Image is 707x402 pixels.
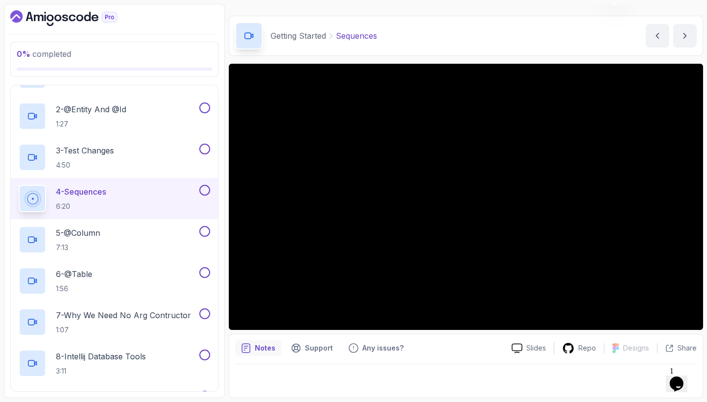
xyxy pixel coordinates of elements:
a: Dashboard [10,10,140,26]
button: notes button [235,340,281,356]
p: 1:56 [56,284,92,294]
a: Slides [504,343,554,353]
button: previous content [646,24,669,48]
p: 3 - Test Changes [56,145,114,156]
button: 4-Sequences6:20 [19,185,210,212]
p: 7:13 [56,243,100,252]
button: 8-Intellij Database Tools3:11 [19,350,210,377]
button: 7-Why We Need No Arg Contructor1:07 [19,308,210,336]
p: 2 - @Entity And @Id [56,103,126,115]
p: Support [305,343,333,353]
button: Feedback button [343,340,409,356]
button: 6-@Table1:56 [19,267,210,295]
span: completed [17,49,71,59]
p: Sequences [336,30,377,42]
p: Repo [578,343,596,353]
button: 3-Test Changes4:50 [19,144,210,171]
p: Slides [526,343,546,353]
p: 4 - Sequences [56,186,106,198]
button: 5-@Column7:13 [19,226,210,253]
p: Designs [623,343,649,353]
p: 5 - @Column [56,227,100,239]
p: 1:07 [56,325,191,335]
p: 7 - Why We Need No Arg Contructor [56,309,191,321]
span: 0 % [17,49,30,59]
p: Notes [255,343,275,353]
iframe: chat widget [666,363,697,392]
p: 6:20 [56,201,106,211]
p: 1:27 [56,119,126,129]
a: Repo [554,342,604,354]
button: Share [657,343,697,353]
button: next content [673,24,697,48]
p: 8 - Intellij Database Tools [56,351,146,362]
p: 3:11 [56,366,146,376]
iframe: 4 - Sequences [229,64,703,330]
p: 4:50 [56,160,114,170]
p: 6 - @Table [56,268,92,280]
p: Share [678,343,697,353]
p: Any issues? [362,343,404,353]
button: 2-@Entity And @Id1:27 [19,102,210,130]
button: Support button [285,340,339,356]
p: Getting Started [271,30,326,42]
